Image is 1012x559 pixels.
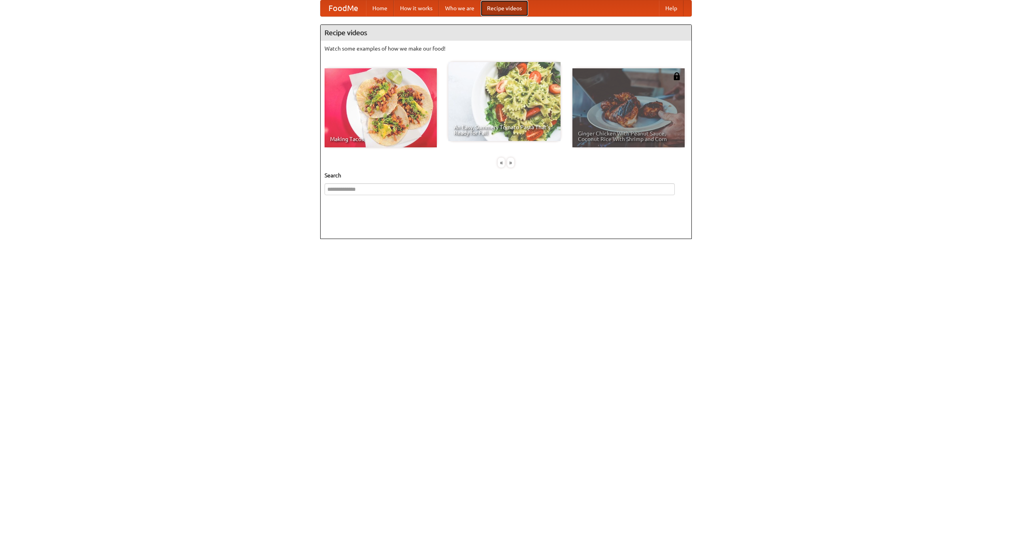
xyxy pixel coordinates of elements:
span: Making Tacos [330,136,431,142]
div: « [498,158,505,168]
h4: Recipe videos [321,25,691,41]
span: An Easy, Summery Tomato Pasta That's Ready for Fall [454,124,555,136]
a: Home [366,0,394,16]
p: Watch some examples of how we make our food! [325,45,687,53]
a: FoodMe [321,0,366,16]
a: Help [659,0,683,16]
a: Recipe videos [481,0,528,16]
div: » [507,158,514,168]
a: Making Tacos [325,68,437,147]
h5: Search [325,171,687,179]
a: Who we are [439,0,481,16]
img: 483408.png [673,72,681,80]
a: How it works [394,0,439,16]
a: An Easy, Summery Tomato Pasta That's Ready for Fall [448,62,561,141]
